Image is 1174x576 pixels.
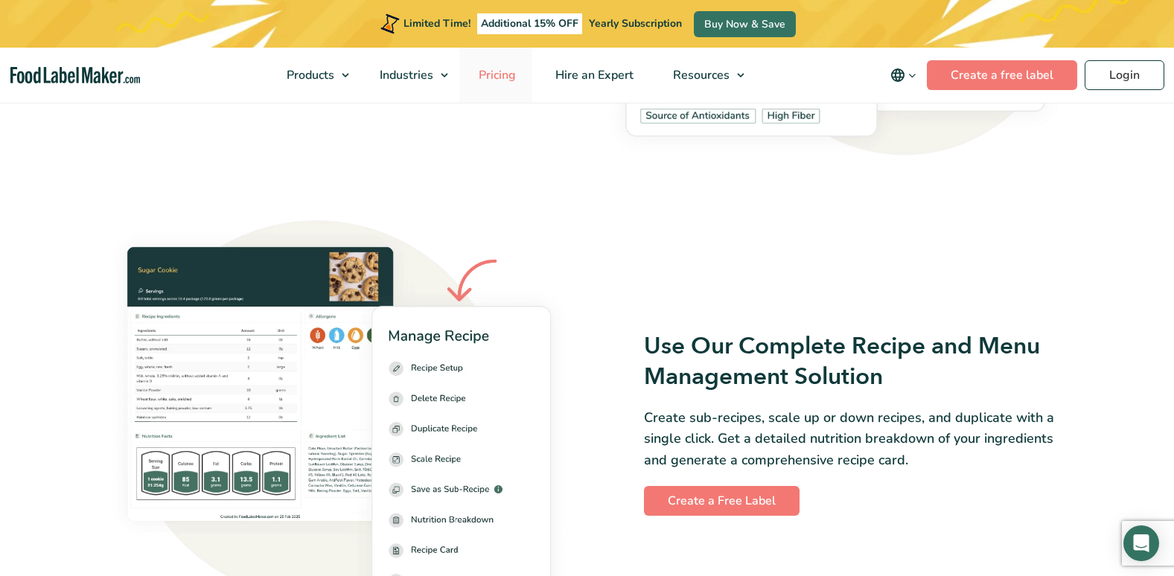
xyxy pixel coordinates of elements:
[1123,525,1159,561] div: Open Intercom Messenger
[589,16,682,31] span: Yearly Subscription
[536,48,650,103] a: Hire an Expert
[282,67,336,83] span: Products
[459,48,532,103] a: Pricing
[360,48,456,103] a: Industries
[267,48,357,103] a: Products
[477,13,582,34] span: Additional 15% OFF
[10,67,141,84] a: Food Label Maker homepage
[403,16,470,31] span: Limited Time!
[644,486,800,516] a: Create a Free Label
[375,67,435,83] span: Industries
[880,60,927,90] button: Change language
[669,67,731,83] span: Resources
[644,407,1075,471] p: Create sub-recipes, scale up or down recipes, and duplicate with a single click. Get a detailed n...
[551,67,635,83] span: Hire an Expert
[474,67,517,83] span: Pricing
[1085,60,1164,90] a: Login
[654,48,752,103] a: Resources
[644,331,1075,392] h3: Use Our Complete Recipe and Menu Management Solution
[694,11,796,37] a: Buy Now & Save
[927,60,1077,90] a: Create a free label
